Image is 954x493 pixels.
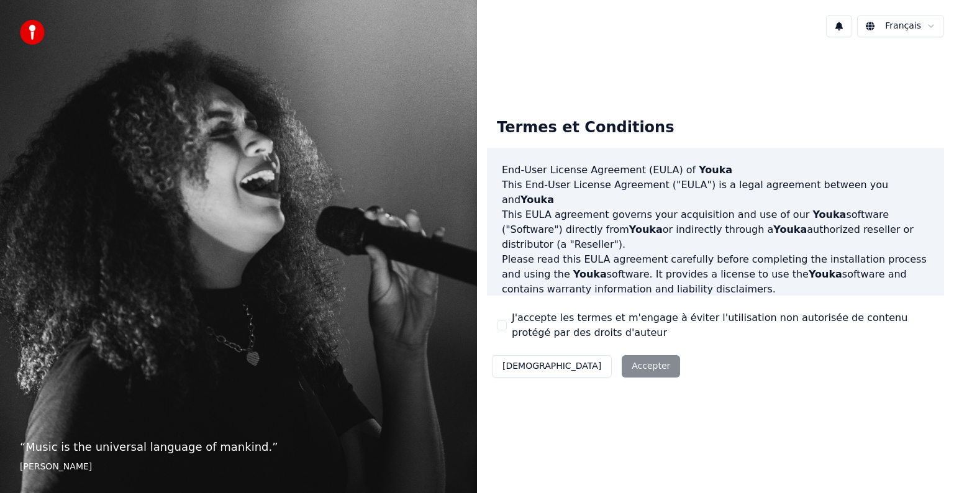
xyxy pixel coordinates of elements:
[502,163,929,178] h3: End-User License Agreement (EULA) of
[699,164,732,176] span: Youka
[20,20,45,45] img: youka
[573,268,607,280] span: Youka
[512,310,934,340] label: J'accepte les termes et m'engage à éviter l'utilisation non autorisée de contenu protégé par des ...
[809,268,842,280] span: Youka
[20,438,457,456] p: “ Music is the universal language of mankind. ”
[773,224,807,235] span: Youka
[520,194,554,206] span: Youka
[502,252,929,297] p: Please read this EULA agreement carefully before completing the installation process and using th...
[502,178,929,207] p: This End-User License Agreement ("EULA") is a legal agreement between you and
[812,209,846,220] span: Youka
[20,461,457,473] footer: [PERSON_NAME]
[629,224,663,235] span: Youka
[487,108,684,148] div: Termes et Conditions
[492,355,612,378] button: [DEMOGRAPHIC_DATA]
[502,207,929,252] p: This EULA agreement governs your acquisition and use of our software ("Software") directly from o...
